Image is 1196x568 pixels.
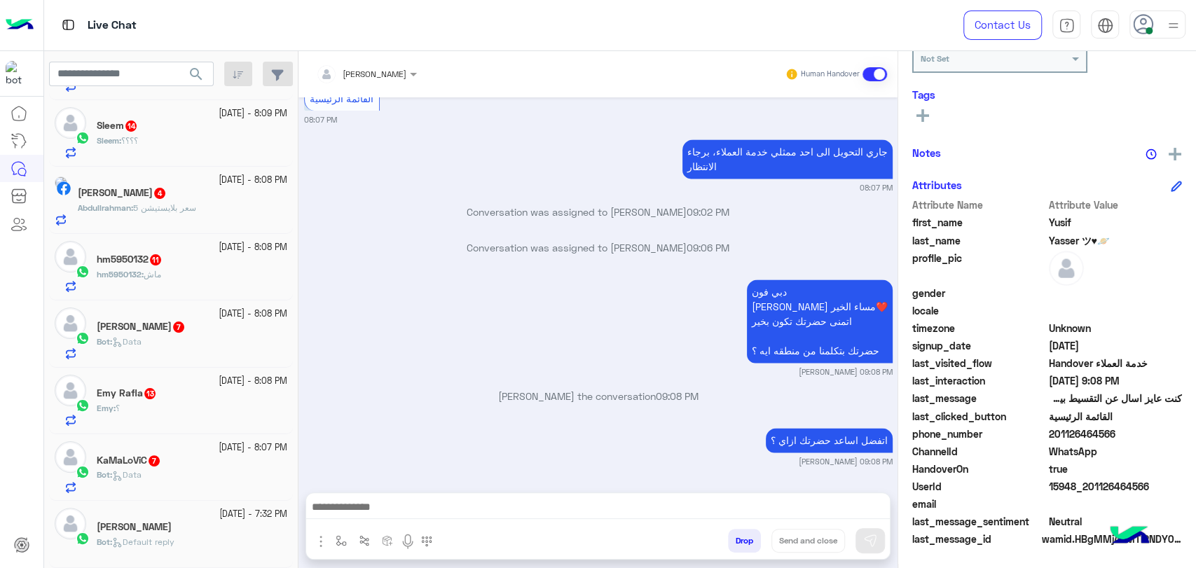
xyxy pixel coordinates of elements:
span: Yasser ツ♥🪐 [1049,233,1183,248]
p: Conversation was assigned to [PERSON_NAME] [304,240,893,255]
img: WhatsApp [76,331,90,345]
h5: Sama Rizk [97,321,186,333]
span: Bot [97,336,110,347]
span: search [188,66,205,83]
span: Emy [97,403,114,413]
img: send voice note [399,533,416,550]
h5: Emy Rafla [97,387,157,399]
small: 08:07 PM [860,182,893,193]
p: [PERSON_NAME] the conversation [304,389,893,403]
span: 2025-10-06T18:08:33.545Z [1049,373,1183,388]
img: defaultAdmin.png [55,375,86,406]
p: Live Chat [88,16,137,35]
img: defaultAdmin.png [55,441,86,473]
span: last_visited_flow [912,356,1046,370]
img: Logo [6,11,34,40]
span: ؟ [116,403,120,413]
b: Not Set [921,53,949,64]
span: last_message_sentiment [912,514,1046,529]
span: 7 [173,321,184,333]
span: timezone [912,321,1046,335]
small: 08:07 PM [304,114,337,125]
span: 15948_201126464566 [1049,479,1183,494]
h5: عمرو شلبي [97,521,172,533]
span: Abdullrahman [78,202,131,213]
span: email [912,497,1046,511]
b: : [97,269,144,279]
img: notes [1146,148,1157,160]
small: [DATE] - 8:08 PM [219,307,287,321]
small: [DATE] - 8:07 PM [219,441,287,455]
span: ؟؟؟؟ [121,135,138,146]
span: ماش [144,269,161,279]
img: picture [55,176,67,189]
button: Send and close [771,529,845,553]
img: defaultAdmin.png [55,307,86,339]
span: Attribute Name [912,198,1046,212]
b: : [97,336,112,347]
span: 13 [144,388,156,399]
span: phone_number [912,427,1046,441]
b: : [97,536,112,547]
span: Handover خدمة العملاء [1049,356,1183,370]
img: tab [60,16,77,34]
span: Attribute Value [1049,198,1183,212]
small: [PERSON_NAME] 09:08 PM [799,366,893,377]
b: : [97,403,116,413]
img: add [1169,148,1181,160]
small: [DATE] - 8:09 PM [219,107,287,120]
img: WhatsApp [76,532,90,546]
span: القائمة الرئيسية [310,92,373,104]
span: كنت عايز اسال عن التقسيط بيكون السعر لي باللون الاحمر ولا بعد الخصم [1049,391,1183,406]
a: Contact Us [963,11,1042,40]
span: null [1049,303,1183,318]
h5: hm5950132 [97,254,163,265]
img: WhatsApp [76,131,90,145]
img: defaultAdmin.png [55,107,86,139]
span: first_name [912,215,1046,230]
small: Human Handover [801,69,860,80]
span: Bot [97,469,110,480]
span: Sleem [97,135,119,146]
img: select flow [336,535,347,546]
h5: KaMaLoViC [97,455,161,466]
span: 11 [150,254,161,265]
p: 6/10/2025, 9:08 PM [766,428,893,452]
span: 0 [1049,514,1183,529]
img: defaultAdmin.png [55,508,86,539]
span: last_name [912,233,1046,248]
span: سعر بلايستيشن 5 [133,202,196,213]
img: defaultAdmin.png [55,241,86,272]
span: profile_pic [912,251,1046,283]
p: Conversation was assigned to [PERSON_NAME] [304,205,893,219]
span: 09:02 PM [687,206,729,218]
span: wamid.HBgMMjAxMTI2NDY0NTY2FQIAEhggQUM5NUVFNzQ3NzE4OTE0NTU2MkIwRUVDMDQ5NUZEOUIA [1042,532,1182,546]
span: 201126464566 [1049,427,1183,441]
small: [DATE] - 8:08 PM [219,174,287,187]
button: create order [376,529,399,552]
h5: Sleem [97,120,138,132]
img: Trigger scenario [359,535,370,546]
h5: Abdullrahman Abdullsalam [78,187,167,199]
h6: Tags [912,88,1182,101]
b: : [97,469,112,480]
span: [PERSON_NAME] [343,69,406,79]
img: Facebook [57,181,71,195]
a: tab [1052,11,1080,40]
span: last_clicked_button [912,409,1046,424]
span: true [1049,462,1183,476]
small: [DATE] - 8:08 PM [219,241,287,254]
img: tab [1097,18,1113,34]
span: last_message [912,391,1046,406]
span: locale [912,303,1046,318]
p: 6/10/2025, 8:07 PM [682,139,893,179]
h6: Notes [912,146,941,159]
span: null [1049,286,1183,300]
small: [DATE] - 8:08 PM [219,375,287,388]
span: 7 [149,455,160,466]
img: WhatsApp [76,265,90,279]
span: 14 [125,120,137,132]
span: UserId [912,479,1046,494]
img: 1403182699927242 [6,61,31,86]
span: last_interaction [912,373,1046,388]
